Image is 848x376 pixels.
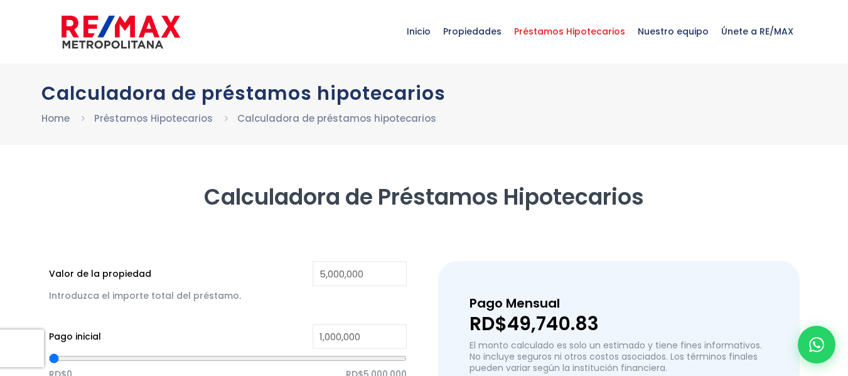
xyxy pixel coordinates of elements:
h1: Calculadora de préstamos hipotecarios [41,82,807,104]
img: remax-metropolitana-logo [62,13,180,51]
span: Introduzca el importe total del préstamo. [49,289,241,302]
input: RD$ [313,261,407,286]
label: Pago inicial [49,329,101,345]
p: El monto calculado es solo un estimado y tiene fines informativos. No incluye seguros ni otros co... [470,340,768,373]
span: Propiedades [437,13,508,50]
h3: Pago Mensual [470,293,768,314]
span: Nuestro equipo [631,13,715,50]
li: Calculadora de préstamos hipotecarios [237,110,436,126]
a: Préstamos Hipotecarios [94,112,213,125]
a: Home [41,112,70,125]
span: Únete a RE/MAX [715,13,800,50]
span: Inicio [400,13,437,50]
span: Préstamos Hipotecarios [508,13,631,50]
h2: Calculadora de Préstamos Hipotecarios [49,183,800,211]
label: Valor de la propiedad [49,266,151,282]
p: RD$49,740.83 [470,314,768,333]
input: RD$ [313,324,407,349]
